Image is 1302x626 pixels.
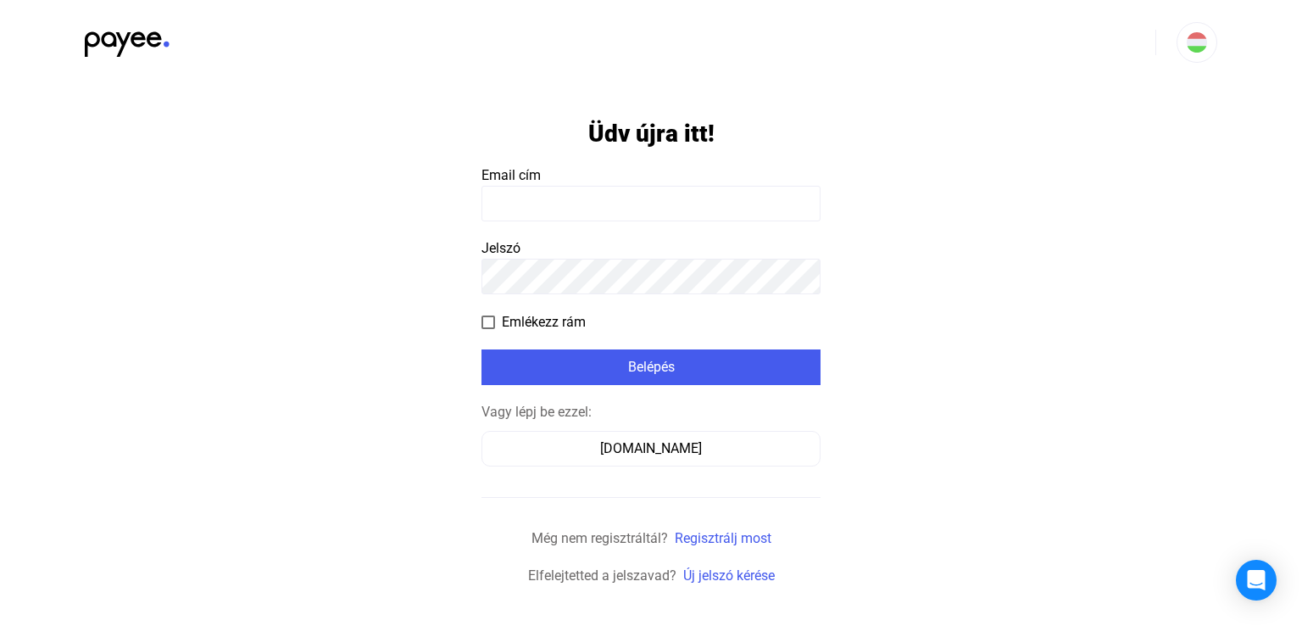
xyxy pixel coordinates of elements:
[675,530,771,546] a: Regisztrálj most
[481,167,541,183] span: Email cím
[502,312,586,333] span: Emlékezz rám
[588,119,715,148] h1: Üdv újra itt!
[85,22,170,57] img: black-payee-blue-dot.svg
[487,357,815,377] div: Belépés
[481,402,821,422] div: Vagy lépj be ezzel:
[528,567,676,584] span: Elfelejtetted a jelszavad?
[683,567,775,584] a: Új jelszó kérése
[1236,560,1277,601] div: Open Intercom Messenger
[481,349,821,385] button: Belépés
[1187,32,1207,53] img: HU
[481,440,821,456] a: [DOMAIN_NAME]
[487,439,815,459] div: [DOMAIN_NAME]
[1177,22,1217,63] button: HU
[531,530,668,546] span: Még nem regisztráltál?
[481,240,520,256] span: Jelszó
[481,431,821,467] button: [DOMAIN_NAME]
